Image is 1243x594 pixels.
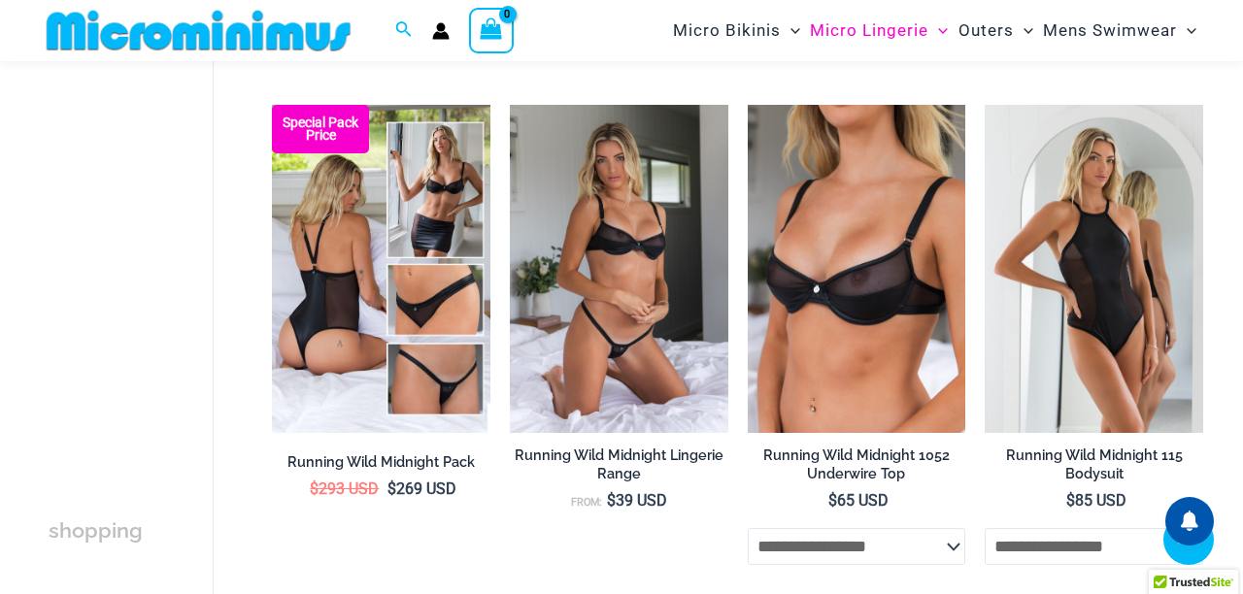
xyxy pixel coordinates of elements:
bdi: 269 USD [387,479,456,498]
span: $ [387,479,396,498]
a: Account icon link [432,22,450,40]
h2: Running Wild Midnight 1052 Underwire Top [748,446,966,482]
a: Search icon link [395,18,413,43]
a: Micro BikinisMenu ToggleMenu Toggle [668,6,805,55]
a: Running Wild Midnight 1052 Top 01Running Wild Midnight 1052 Top 6052 Bottom 06Running Wild Midnig... [748,105,966,432]
span: Mens Swimwear [1043,6,1177,55]
span: $ [1066,491,1075,510]
bdi: 293 USD [310,479,379,498]
img: Running Wild Midnight 115 Bodysuit 02 [985,105,1203,432]
span: Menu Toggle [928,6,948,55]
span: From: [571,496,602,509]
a: OutersMenu ToggleMenu Toggle [954,6,1038,55]
b: Special Pack Price [272,116,369,142]
bdi: 39 USD [607,491,667,510]
span: $ [310,479,319,498]
a: Mens SwimwearMenu ToggleMenu Toggle [1038,6,1201,55]
img: All Styles (1) [272,105,490,432]
a: Running Wild Midnight 115 Bodysuit 02Running Wild Midnight 115 Bodysuit 12Running Wild Midnight 1... [985,105,1203,432]
span: Menu Toggle [1014,6,1033,55]
span: $ [607,491,616,510]
span: Menu Toggle [1177,6,1196,55]
span: shopping [49,518,143,543]
a: Running Wild Midnight Pack [272,453,490,478]
img: Running Wild Midnight 1052 Top 01 [748,105,966,432]
a: Micro LingerieMenu ToggleMenu Toggle [805,6,953,55]
a: Running Wild Midnight 115 Bodysuit [985,446,1203,490]
a: All Styles (1) Running Wild Midnight 1052 Top 6512 Bottom 04Running Wild Midnight 1052 Top 6512 B... [272,105,490,432]
a: Running Wild Midnight 1052 Underwire Top [748,446,966,490]
h2: Running Wild Midnight Pack [272,453,490,472]
a: View Shopping Cart, empty [469,8,514,52]
h2: Running Wild Midnight Lingerie Range [510,446,728,482]
nav: Site Navigation [665,3,1204,58]
h2: Running Wild Midnight 115 Bodysuit [985,446,1203,482]
a: Running Wild Midnight Lingerie Range [510,446,728,490]
img: MM SHOP LOGO FLAT [39,9,358,52]
a: Running Wild Midnight 1052 Top 6512 Bottom 02Running Wild Midnight 1052 Top 6512 Bottom 05Running... [510,105,728,432]
iframe: TrustedSite Certified [49,65,223,453]
span: Micro Bikinis [673,6,781,55]
bdi: 85 USD [1066,491,1126,510]
img: Running Wild Midnight 1052 Top 6512 Bottom 02 [510,105,728,432]
bdi: 65 USD [828,491,889,510]
span: Micro Lingerie [810,6,928,55]
span: $ [828,491,837,510]
span: Menu Toggle [781,6,800,55]
span: Outers [958,6,1014,55]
